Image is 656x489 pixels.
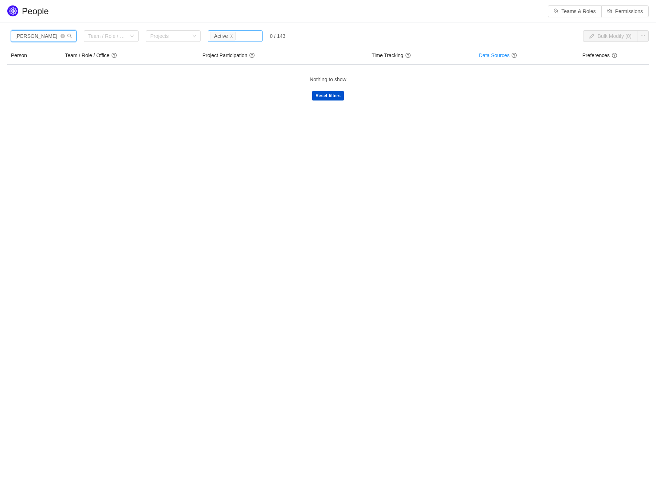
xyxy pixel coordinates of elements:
[65,52,195,59] h4: Team / Role / Office
[312,91,344,100] button: Reset filters
[210,32,236,40] li: Active
[11,52,58,59] h4: Person
[479,52,509,58] a: Data Sources
[511,52,517,58] span: question
[88,32,126,40] div: Team / Role / Office
[11,30,77,42] input: Search by name
[150,32,190,40] div: Projects
[249,52,255,58] span: question
[22,6,156,17] h1: People
[111,52,117,58] span: question
[7,76,649,100] div: Nothing to show
[230,34,233,39] i: icon: close
[214,32,228,40] div: Active
[67,33,72,39] i: icon: search
[601,5,649,17] button: icon: crownPermissions
[582,52,617,58] span: Preferences
[612,52,617,58] span: question
[61,34,65,38] i: icon: close-circle
[637,30,649,42] button: icon: ellipsis
[130,34,134,39] i: icon: down
[7,5,18,16] img: Quantify
[341,52,442,59] h4: Time Tracking
[548,5,602,17] button: icon: teamTeams & Roles
[192,34,197,39] i: icon: down
[270,33,286,39] div: 0 / 143
[202,52,255,58] span: Project Participation
[583,30,637,42] button: Bulk Modify (0)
